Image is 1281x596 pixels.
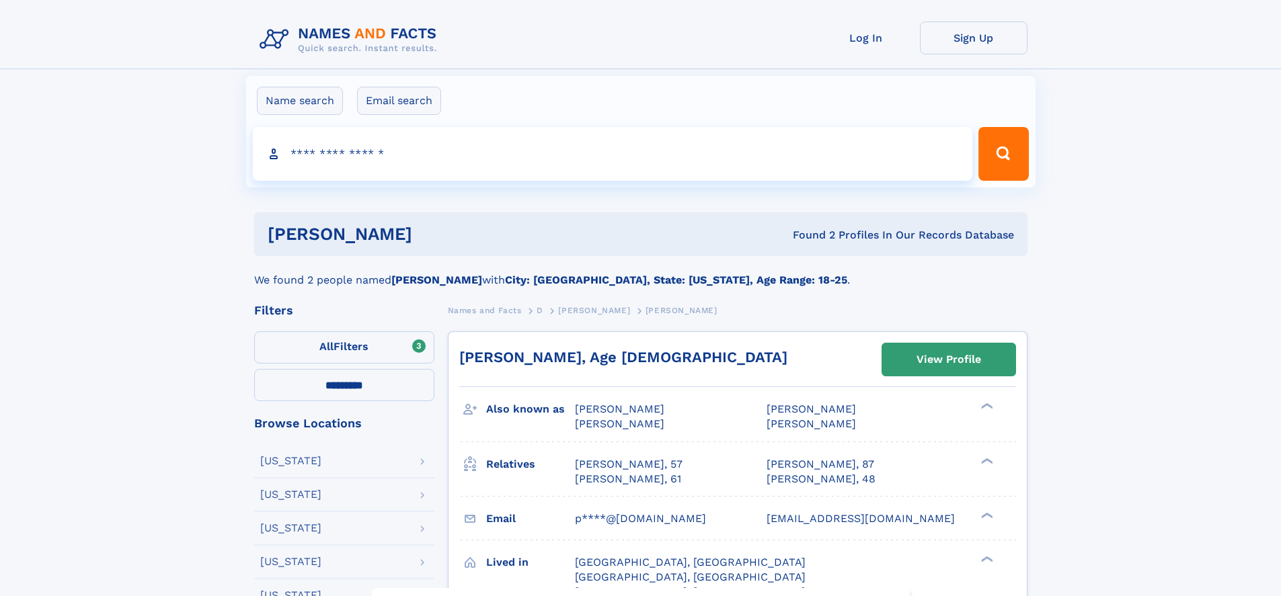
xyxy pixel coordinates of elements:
[575,457,683,472] a: [PERSON_NAME], 57
[978,127,1028,181] button: Search Button
[260,489,321,500] div: [US_STATE]
[646,306,717,315] span: [PERSON_NAME]
[920,22,1027,54] a: Sign Up
[603,228,1014,243] div: Found 2 Profiles In Our Records Database
[357,87,441,115] label: Email search
[254,256,1027,288] div: We found 2 people named with .
[575,402,664,415] span: [PERSON_NAME]
[486,398,575,421] h3: Also known as
[978,554,994,563] div: ❯
[882,343,1015,376] a: View Profile
[486,551,575,574] h3: Lived in
[319,340,334,353] span: All
[917,344,981,375] div: View Profile
[537,302,543,318] a: D
[459,349,787,366] a: [PERSON_NAME], Age [DEMOGRAPHIC_DATA]
[260,456,321,466] div: [US_STATE]
[254,22,448,58] img: Logo Names and Facts
[978,511,994,519] div: ❯
[391,273,482,286] b: [PERSON_NAME]
[575,472,681,486] a: [PERSON_NAME], 61
[575,570,806,583] span: [GEOGRAPHIC_DATA], [GEOGRAPHIC_DATA]
[537,306,543,315] span: D
[260,556,321,567] div: [US_STATE]
[254,304,434,316] div: Filters
[254,331,434,364] label: Filters
[812,22,920,54] a: Log In
[257,87,343,115] label: Name search
[253,127,973,181] input: search input
[767,417,856,430] span: [PERSON_NAME]
[767,402,856,415] span: [PERSON_NAME]
[558,302,630,318] a: [PERSON_NAME]
[978,456,994,465] div: ❯
[767,457,874,472] a: [PERSON_NAME], 87
[486,453,575,476] h3: Relatives
[767,512,955,525] span: [EMAIL_ADDRESS][DOMAIN_NAME]
[978,402,994,411] div: ❯
[448,302,522,318] a: Names and Facts
[268,226,603,243] h1: [PERSON_NAME]
[575,417,664,430] span: [PERSON_NAME]
[505,273,847,286] b: City: [GEOGRAPHIC_DATA], State: [US_STATE], Age Range: 18-25
[767,472,876,486] a: [PERSON_NAME], 48
[486,507,575,530] h3: Email
[558,306,630,315] span: [PERSON_NAME]
[575,556,806,568] span: [GEOGRAPHIC_DATA], [GEOGRAPHIC_DATA]
[260,523,321,534] div: [US_STATE]
[254,417,434,429] div: Browse Locations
